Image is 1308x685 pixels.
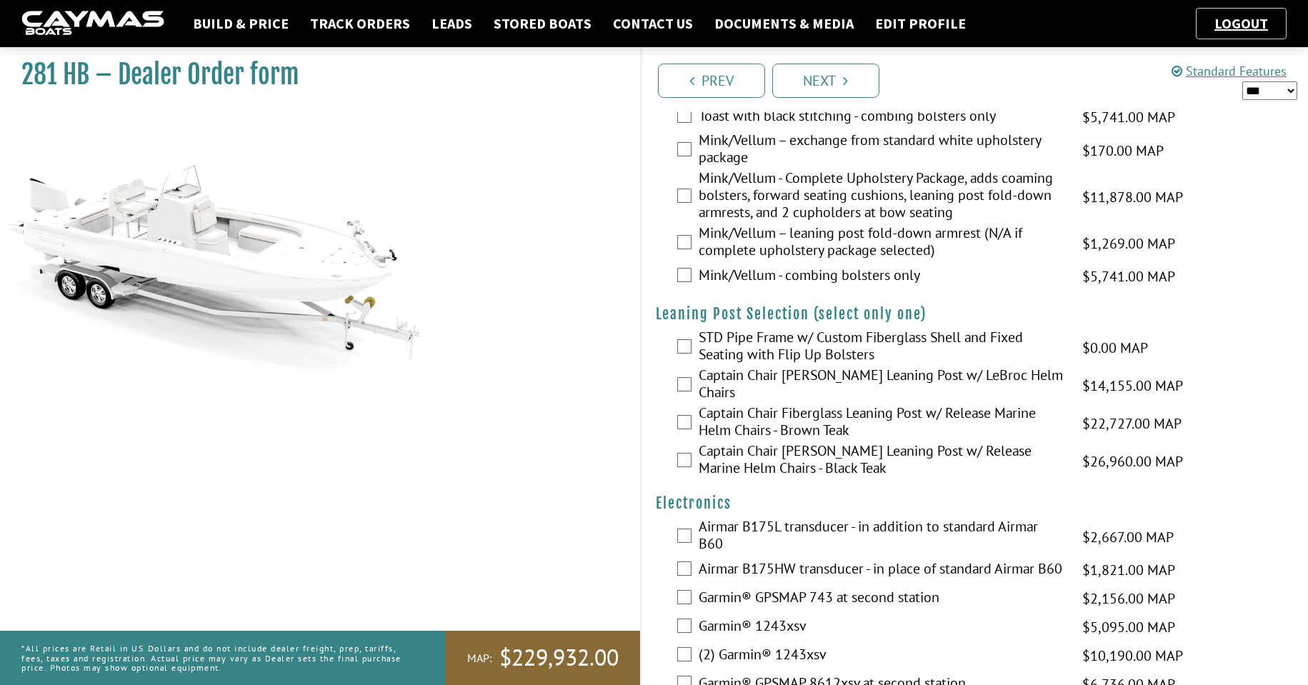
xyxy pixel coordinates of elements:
[699,589,1064,609] label: Garmin® GPSMAP 743 at second station
[1082,106,1175,128] span: $5,741.00 MAP
[1082,588,1175,609] span: $2,156.00 MAP
[446,631,640,685] a: MAP:$229,932.00
[21,636,414,679] p: *All prices are Retail in US Dollars and do not include dealer freight, prep, tariffs, fees, taxe...
[486,14,599,33] a: Stored Boats
[424,14,479,33] a: Leads
[772,64,879,98] a: Next
[699,560,1064,581] label: Airmar B175HW transducer - in place of standard Airmar B60
[1082,559,1175,581] span: $1,821.00 MAP
[699,131,1064,169] label: Mink/Vellum – exchange from standard white upholstery package
[707,14,861,33] a: Documents & Media
[699,224,1064,262] label: Mink/Vellum – leaning post fold-down armrest (N/A if complete upholstery package selected)
[868,14,973,33] a: Edit Profile
[656,305,1294,323] h4: Leaning Post Selection (select only one)
[1082,140,1164,161] span: $170.00 MAP
[467,651,492,666] span: MAP:
[21,59,604,91] h1: 281 HB – Dealer Order form
[1082,645,1183,666] span: $10,190.00 MAP
[1082,375,1183,396] span: $14,155.00 MAP
[1082,616,1175,638] span: $5,095.00 MAP
[656,494,1294,512] h4: Electronics
[658,64,765,98] a: Prev
[1207,14,1275,32] a: Logout
[1082,186,1183,208] span: $11,878.00 MAP
[21,11,164,37] img: caymas-dealer-connect-2ed40d3bc7270c1d8d7ffb4b79bf05adc795679939227970def78ec6f6c03838.gif
[1082,526,1174,548] span: $2,667.00 MAP
[499,643,619,673] span: $229,932.00
[1082,413,1182,434] span: $22,727.00 MAP
[699,404,1064,442] label: Captain Chair Fiberglass Leaning Post w/ Release Marine Helm Chairs - Brown Teak
[1082,233,1175,254] span: $1,269.00 MAP
[186,14,296,33] a: Build & Price
[699,329,1064,366] label: STD Pipe Frame w/ Custom Fiberglass Shell and Fixed Seating with Flip Up Bolsters
[1082,266,1175,287] span: $5,741.00 MAP
[699,107,1064,128] label: Toast with black stitching - combing bolsters only
[699,366,1064,404] label: Captain Chair [PERSON_NAME] Leaning Post w/ LeBroc Helm Chairs
[699,617,1064,638] label: Garmin® 1243xsv
[1082,451,1183,472] span: $26,960.00 MAP
[303,14,417,33] a: Track Orders
[699,518,1064,556] label: Airmar B175L transducer - in addition to standard Airmar B60
[699,266,1064,287] label: Mink/Vellum - combing bolsters only
[1172,63,1287,79] a: Standard Features
[699,442,1064,480] label: Captain Chair [PERSON_NAME] Leaning Post w/ Release Marine Helm Chairs - Black Teak
[1082,337,1148,359] span: $0.00 MAP
[606,14,700,33] a: Contact Us
[699,169,1064,224] label: Mink/Vellum - Complete Upholstery Package, adds coaming bolsters, forward seating cushions, leani...
[699,646,1064,666] label: (2) Garmin® 1243xsv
